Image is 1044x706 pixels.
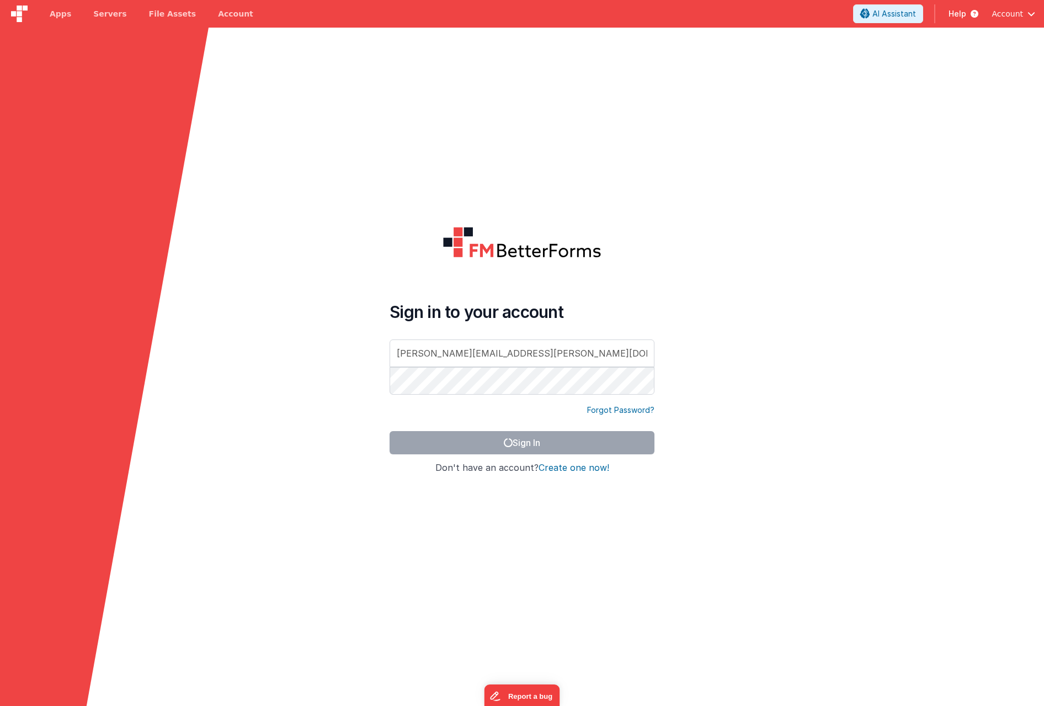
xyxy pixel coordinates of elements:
h4: Don't have an account? [390,463,654,473]
span: Help [949,8,966,19]
button: AI Assistant [853,4,923,23]
button: Create one now! [539,463,609,473]
button: Sign In [390,431,654,454]
span: Account [992,8,1023,19]
span: Apps [50,8,71,19]
span: File Assets [149,8,196,19]
input: Email Address [390,339,654,367]
span: AI Assistant [872,8,916,19]
span: Servers [93,8,126,19]
a: Forgot Password? [587,405,654,416]
button: Account [992,8,1035,19]
h4: Sign in to your account [390,302,654,322]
